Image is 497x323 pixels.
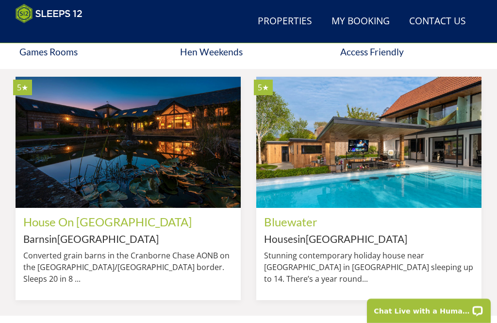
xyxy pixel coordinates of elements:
a: Barns [23,233,49,245]
span: House On The Hill has a 5 star rating under the Quality in Tourism Scheme [17,82,28,93]
h4: in [23,234,233,245]
a: Bluewater [264,215,317,229]
a: My Booking [328,11,394,33]
h4: in [264,234,474,245]
p: Stunning contemporary holiday house near [GEOGRAPHIC_DATA] in [GEOGRAPHIC_DATA] sleeping up to 14... [264,250,474,285]
iframe: Customer reviews powered by Trustpilot [11,29,113,37]
a: Contact Us [405,11,470,33]
p: Converted grain barns in the Cranborne Chase AONB on the [GEOGRAPHIC_DATA]/[GEOGRAPHIC_DATA] bord... [23,250,233,285]
a: [GEOGRAPHIC_DATA] [57,233,159,245]
h3: Games Rooms [19,47,157,57]
iframe: LiveChat chat widget [361,292,497,323]
img: bluewater-bristol-holiday-accomodation-home-stays-8.original.jpg [256,77,481,208]
a: House On [GEOGRAPHIC_DATA] [23,215,192,229]
a: Houses [264,233,298,245]
img: house-on-the-hill-large-holiday-home-accommodation-wiltshire-sleeps-16.original.jpg [16,77,241,208]
a: [GEOGRAPHIC_DATA] [306,233,407,245]
img: Sleeps 12 [16,4,83,23]
a: 5★ [16,77,241,208]
a: Properties [254,11,316,33]
h3: Hen Weekends [180,47,317,57]
span: Bluewater has a 5 star rating under the Quality in Tourism Scheme [258,82,269,93]
h3: Access Friendly [340,47,478,57]
a: 5★ [256,77,481,208]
